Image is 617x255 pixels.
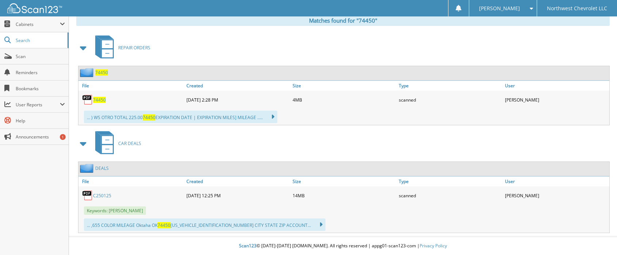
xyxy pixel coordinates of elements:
span: Announcements [16,134,65,140]
a: Created [185,176,291,186]
a: 74450 [95,69,108,76]
div: [DATE] 2:28 PM [185,92,291,107]
span: Scan123 [239,243,257,249]
a: 74450 [93,97,106,103]
img: folder2.png [80,164,95,173]
div: [PERSON_NAME] [503,92,609,107]
a: User [503,176,609,186]
img: folder2.png [80,68,95,77]
a: Size [291,81,397,91]
div: 1 [60,134,66,140]
span: 74450 [158,222,170,228]
span: [PERSON_NAME] [479,6,520,11]
span: Northwest Chevrolet LLC [547,6,607,11]
span: Bookmarks [16,85,65,92]
div: 4MB [291,92,397,107]
img: PDF.png [82,94,93,105]
span: 74450 [143,114,155,121]
a: File [78,81,185,91]
span: Help [16,118,65,124]
div: scanned [397,188,503,203]
div: © [DATE]-[DATE] [DOMAIN_NAME]. All rights reserved | appg01-scan123-com | [69,237,617,255]
a: DEALS [95,165,109,171]
a: Privacy Policy [420,243,447,249]
a: C250125 [93,193,111,199]
span: Cabinets [16,21,60,27]
a: User [503,81,609,91]
span: User Reports [16,102,60,108]
span: Scan [16,53,65,60]
span: Keywords: [PERSON_NAME] [84,206,146,215]
a: Type [397,81,503,91]
img: PDF.png [82,190,93,201]
span: Search [16,37,64,43]
a: Type [397,176,503,186]
span: CAR DEALS [118,140,141,146]
a: Created [185,81,291,91]
a: File [78,176,185,186]
a: Size [291,176,397,186]
div: [DATE] 12:25 PM [185,188,291,203]
div: ... ,655 COLOR MILEAGE Oktaha OK [US_VEHICLE_IDENTIFICATION_NUMBER] CITY STATE ZIP ACCOUNT... [84,218,325,231]
iframe: Chat Widget [581,220,617,255]
img: scan123-logo-white.svg [7,3,62,13]
a: CAR DEALS [91,129,141,158]
div: [PERSON_NAME] [503,188,609,203]
div: 14MB [291,188,397,203]
a: REPAIR ORDERS [91,33,150,62]
span: REPAIR ORDERS [118,45,150,51]
div: scanned [397,92,503,107]
div: ... ) WS OTRO TOTAL 225.00 EXPIRATION DATE | EXPIRATION MILES] MILEAGE ..... [84,111,277,123]
span: Reminders [16,69,65,76]
div: Matches found for "74450" [76,15,610,26]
